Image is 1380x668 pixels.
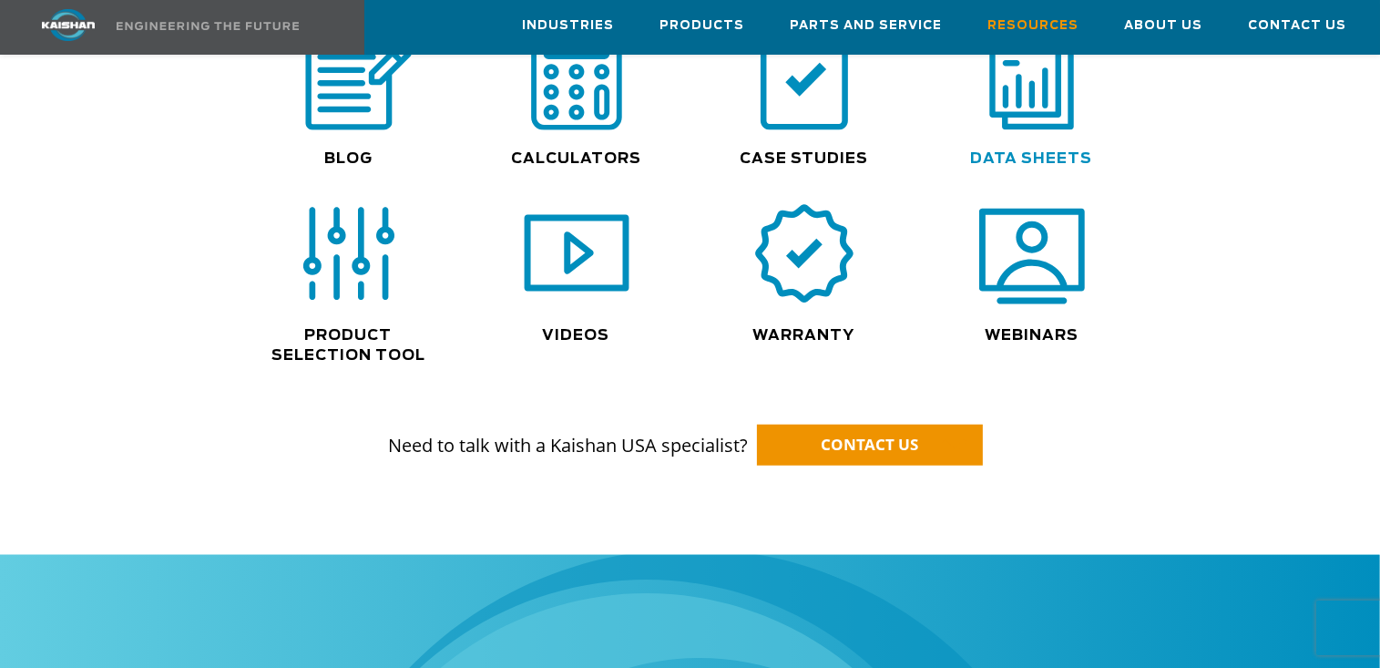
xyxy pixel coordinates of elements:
[271,328,425,363] a: Product Selection Tool
[324,151,373,166] a: Blog
[524,200,629,307] img: video icon
[1124,15,1202,36] span: About Us
[511,151,641,166] a: Calculators
[472,24,681,130] div: calculator icon
[235,24,463,130] div: blog icon
[987,15,1078,36] span: Resources
[979,24,1085,130] img: data sheets icon
[244,200,454,307] div: selection icon
[740,151,868,166] a: Case Studies
[751,24,857,130] img: case study icon
[790,1,942,50] a: Parts and Service
[522,15,614,36] span: Industries
[822,434,919,455] span: CONTACT US
[751,200,857,307] img: warranty icon
[1248,15,1346,36] span: Contact Us
[700,24,909,130] div: case study icon
[659,15,744,36] span: Products
[1248,1,1346,50] a: Contact Us
[757,425,983,466] a: CONTACT US
[117,22,299,30] img: Engineering the future
[472,200,681,307] div: video icon
[286,24,412,130] img: blog icon
[66,397,1314,459] p: Need to talk with a Kaishan USA specialist?
[979,200,1085,307] img: webinars icon
[753,328,855,343] a: Warranty
[1124,1,1202,50] a: About Us
[522,1,614,50] a: Industries
[927,24,1137,130] div: data sheets icon
[927,200,1137,307] div: webinars icon
[700,200,909,307] div: warranty icon
[524,24,629,130] img: calculator icon
[296,200,402,307] img: selection icon
[987,1,1078,50] a: Resources
[659,1,744,50] a: Products
[985,328,1078,343] a: Webinars
[971,151,1093,166] a: Data Sheets
[790,15,942,36] span: Parts and Service
[543,328,610,343] a: Videos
